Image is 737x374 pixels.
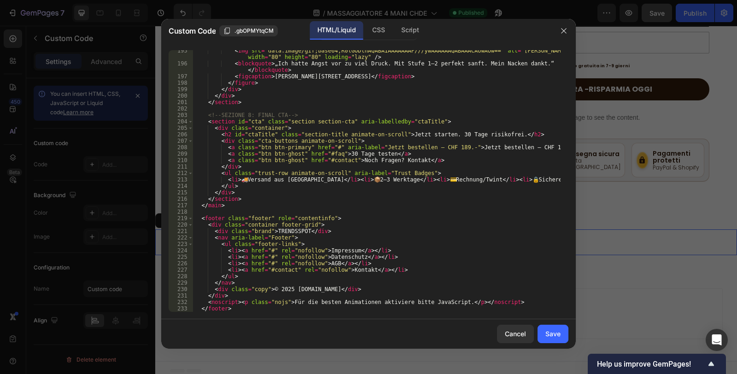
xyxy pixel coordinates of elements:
[169,215,193,222] div: 219
[545,329,561,339] div: Save
[169,209,193,215] div: 218
[192,278,247,288] div: Choose templates
[169,196,193,202] div: 216
[219,25,278,36] button: .gbOPMYtqCM
[169,260,193,267] div: 226
[169,292,193,299] div: 231
[269,257,313,267] span: Add section
[169,267,193,273] div: 227
[325,290,393,298] span: then drag & drop elements
[187,290,251,298] span: inspired by CRO experts
[313,113,555,156] section: Vantaggi e sicurezza acquisto
[169,176,193,183] div: 213
[407,132,466,144] em: in tutta [GEOGRAPHIC_DATA]
[369,59,497,69] div: ACQUISTA ORA -RISPARMIA OGGI
[169,47,193,60] div: 195
[234,27,274,35] span: .gbOPMYtqCM
[169,273,193,280] div: 228
[169,247,193,254] div: 224
[332,278,388,288] div: Add blank section
[169,93,193,99] div: 200
[169,80,193,86] div: 198
[706,329,728,351] div: Open Intercom Messenger
[169,157,193,164] div: 210
[597,358,717,369] button: Show survey - Help us improve GemPages!
[169,189,193,196] div: 215
[169,151,193,157] div: 209
[339,121,385,135] strong: Spedizione gratuita
[169,105,193,112] div: 202
[407,125,466,132] strong: Consegna sicura
[169,228,193,234] div: 221
[169,254,193,260] div: 225
[313,87,555,97] p: Publish the page to see the content.
[505,329,526,339] div: Cancel
[169,286,193,292] div: 230
[169,164,193,170] div: 211
[169,202,193,209] div: 217
[497,325,534,343] button: Cancel
[12,191,51,199] div: Custom Code
[394,21,426,40] div: Script
[310,21,363,40] div: HTML/Liquid
[169,73,193,80] div: 197
[264,278,312,288] div: Generate layout
[169,299,193,305] div: 232
[538,325,568,343] button: Save
[497,139,544,145] em: PayPal & Shopify
[169,241,193,247] div: 223
[497,124,544,139] strong: Pagamenti protetti
[169,138,193,144] div: 207
[169,86,193,93] div: 199
[169,131,193,138] div: 206
[314,37,474,43] span: Paghi anche con Twint | Spedizione rapida e gratuita in 7-9 giorni
[169,280,193,286] div: 229
[169,183,193,189] div: 214
[365,21,392,40] div: CSS
[169,125,193,131] div: 205
[357,6,378,27] button: increment
[169,60,193,73] div: 196
[169,305,193,312] div: 233
[169,99,193,105] div: 201
[339,135,385,147] em: consegna veloce
[313,53,555,75] button: ACQUISTA ORA -RISPARMIA OGGI
[313,6,334,27] button: decrement
[169,118,193,125] div: 204
[169,222,193,228] div: 220
[169,25,216,36] span: Custom Code
[263,290,312,298] span: from URL or image
[334,6,357,27] input: quantity
[169,112,193,118] div: 203
[169,170,193,176] div: 212
[169,144,193,151] div: 208
[597,360,706,368] span: Help us improve GemPages!
[169,234,193,241] div: 222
